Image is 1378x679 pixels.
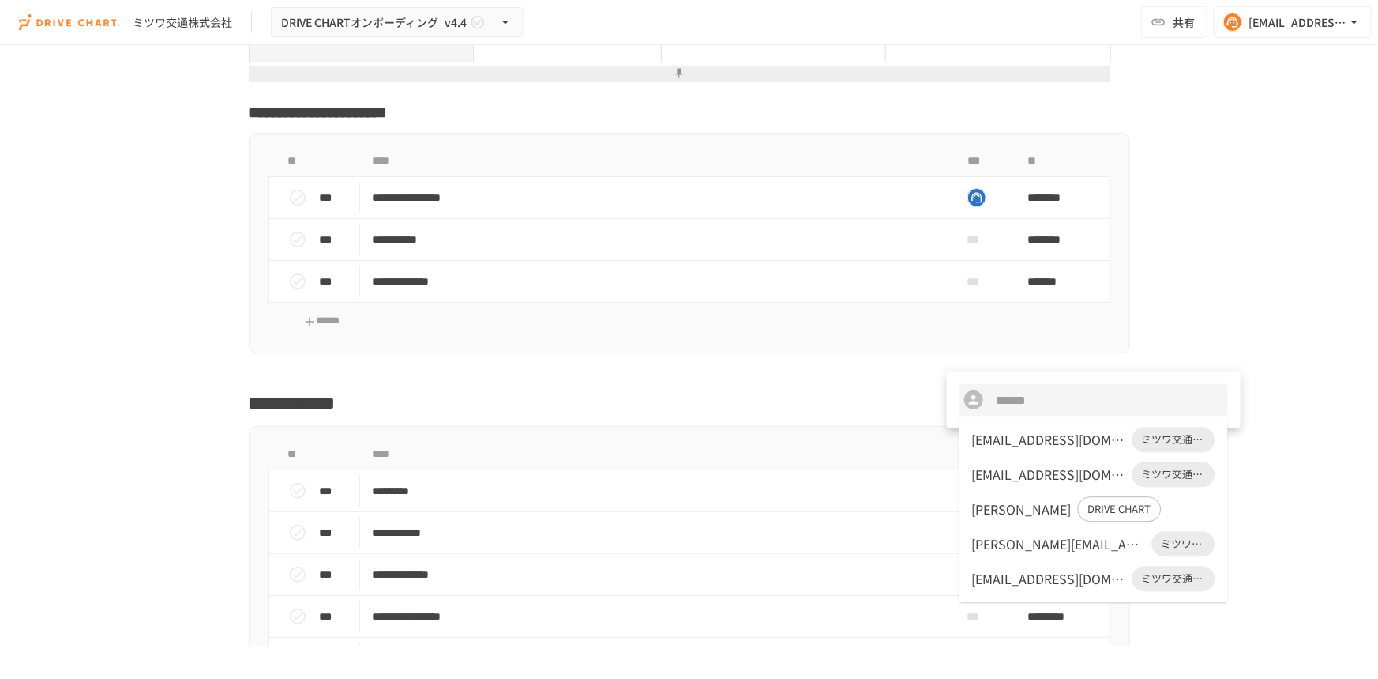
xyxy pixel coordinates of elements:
div: [EMAIL_ADDRESS][DOMAIN_NAME] [972,430,1126,449]
span: ミツワ交通株式会社 [1132,571,1215,587]
span: ミツワ交通株式会社 [1152,537,1215,553]
div: [EMAIL_ADDRESS][DOMAIN_NAME] [972,569,1126,588]
span: ミツワ交通株式会社 [1132,467,1215,483]
div: [EMAIL_ADDRESS][DOMAIN_NAME] [972,465,1126,484]
div: [PERSON_NAME] [972,500,1072,519]
span: DRIVE CHART [1079,502,1161,518]
span: ミツワ交通株式会社 [1132,432,1215,448]
div: [PERSON_NAME][EMAIL_ADDRESS][DOMAIN_NAME] [972,534,1146,553]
